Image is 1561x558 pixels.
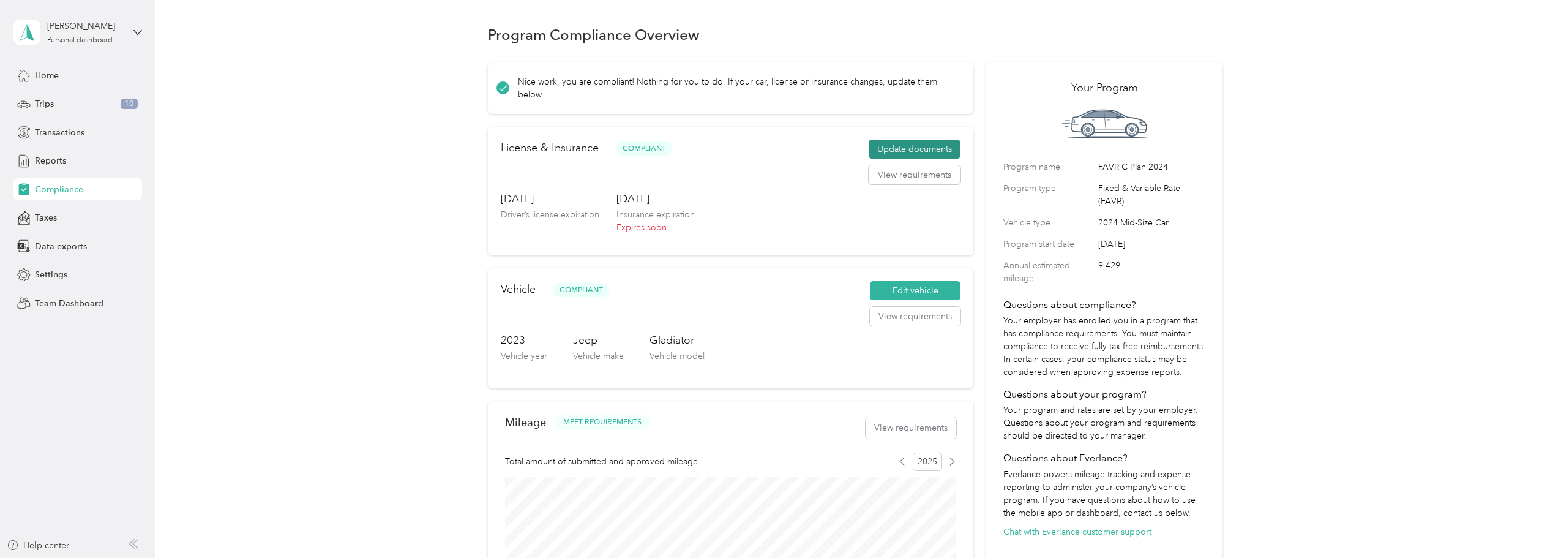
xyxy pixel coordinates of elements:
[1003,468,1205,519] p: Everlance powers mileage tracking and expense reporting to administer your company’s vehicle prog...
[35,268,67,281] span: Settings
[563,417,642,428] span: MEET REQUIREMENTS
[870,281,960,301] button: Edit vehicle
[1003,80,1205,96] h2: Your Program
[1003,314,1205,379] p: Your employer has enrolled you in a program that has compliance requirements. You must maintain c...
[121,99,138,110] span: 10
[501,333,547,348] h3: 2023
[518,75,956,101] p: Nice work, you are compliant! Nothing for you to do. If your car, license or insurance changes, u...
[870,307,960,326] button: View requirements
[1003,182,1094,208] label: Program type
[1003,216,1094,229] label: Vehicle type
[616,141,672,156] span: Compliant
[616,208,695,221] p: Insurance expiration
[553,283,609,297] span: Compliant
[35,154,66,167] span: Reports
[1098,259,1205,285] span: 9,429
[501,140,599,156] h2: License & Insurance
[869,165,960,185] button: View requirements
[555,415,650,430] button: MEET REQUIREMENTS
[616,191,695,206] h3: [DATE]
[501,350,547,363] p: Vehicle year
[1003,238,1094,251] label: Program start date
[866,417,956,439] button: View requirements
[1003,404,1205,442] p: Your program and rates are set by your employer. Questions about your program and requirements sh...
[1492,489,1561,558] iframe: Everlance-gr Chat Button Frame
[35,97,54,110] span: Trips
[488,28,700,41] h1: Program Compliance Overview
[47,37,113,44] div: Personal dashboard
[1003,451,1205,466] h4: Questions about Everlance?
[573,333,624,348] h3: Jeep
[649,333,705,348] h3: Gladiator
[505,416,546,429] h2: Mileage
[1098,216,1205,229] span: 2024 Mid-Size Car
[35,240,87,253] span: Data exports
[7,539,69,552] button: Help center
[1098,160,1205,173] span: FAVR C Plan 2024
[505,455,698,468] span: Total amount of submitted and approved mileage
[1003,526,1151,538] button: Chat with Everlance customer support
[1003,387,1205,402] h4: Questions about your program?
[1098,182,1205,208] span: Fixed & Variable Rate (FAVR)
[573,350,624,363] p: Vehicle make
[1003,298,1205,312] h4: Questions about compliance?
[616,221,695,234] p: Expires soon
[35,183,83,196] span: Compliance
[35,211,57,224] span: Taxes
[1003,259,1094,285] label: Annual estimated mileage
[869,140,960,159] button: Update documents
[1098,238,1205,251] span: [DATE]
[35,297,103,310] span: Team Dashboard
[1003,160,1094,173] label: Program name
[35,69,59,82] span: Home
[47,20,124,32] div: [PERSON_NAME]
[501,208,599,221] p: Driver’s license expiration
[913,453,942,471] span: 2025
[501,281,536,298] h2: Vehicle
[35,126,84,139] span: Transactions
[501,191,599,206] h3: [DATE]
[649,350,705,363] p: Vehicle model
